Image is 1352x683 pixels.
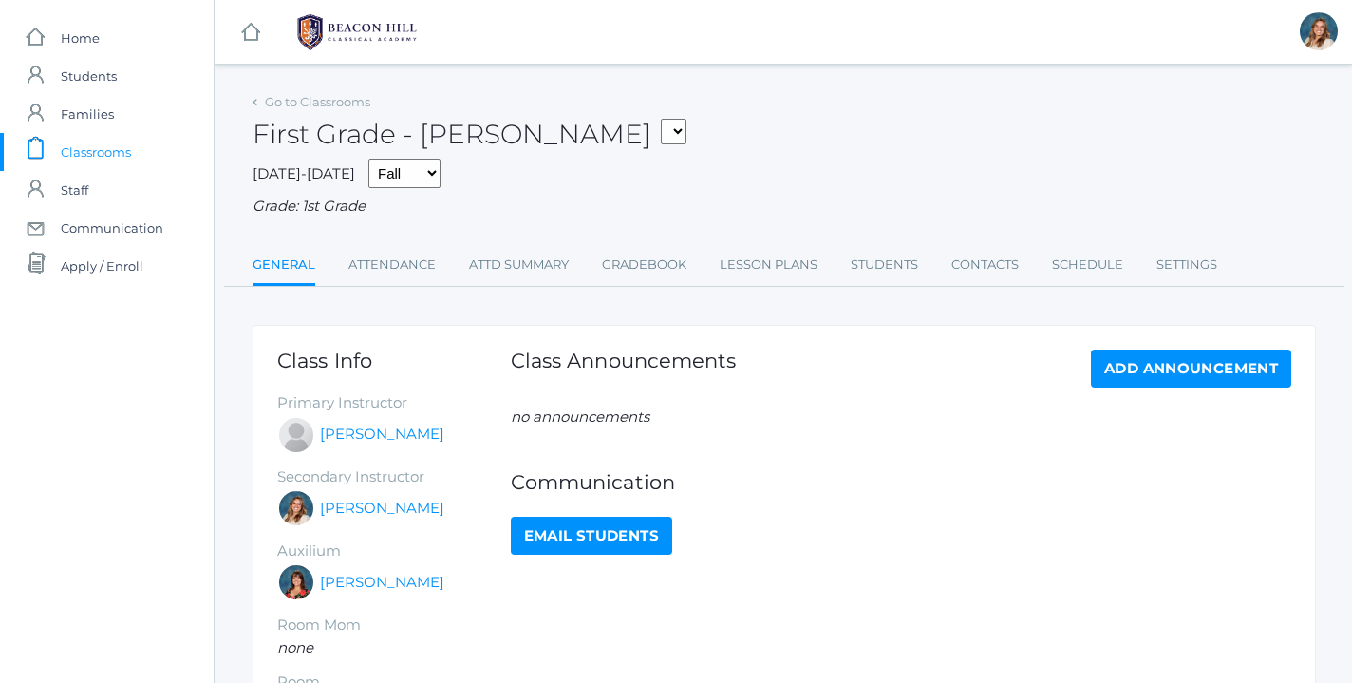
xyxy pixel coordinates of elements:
[511,350,737,383] h1: Class Announcements
[286,9,428,56] img: 1_BHCALogos-05.png
[1156,246,1217,284] a: Settings
[1091,350,1291,388] a: Add Announcement
[1052,246,1123,284] a: Schedule
[277,638,313,656] em: none
[277,469,511,485] h5: Secondary Instructor
[469,246,569,284] a: Attd Summary
[348,246,436,284] a: Attendance
[61,57,117,95] span: Students
[511,471,1291,493] h1: Communication
[720,246,817,284] a: Lesson Plans
[1300,12,1338,50] div: Liv Barber
[265,94,370,109] a: Go to Classrooms
[511,408,649,426] em: no announcements
[61,247,143,285] span: Apply / Enroll
[851,246,918,284] a: Students
[277,543,511,560] h5: Auxilium
[277,416,315,454] div: Jaimie Watson
[277,563,315,601] div: Heather Wallock
[61,133,131,171] span: Classrooms
[253,196,1316,218] div: Grade: 1st Grade
[277,395,511,411] h5: Primary Instructor
[320,572,444,594] a: [PERSON_NAME]
[320,498,444,520] a: [PERSON_NAME]
[61,19,100,57] span: Home
[277,350,511,371] h1: Class Info
[253,246,315,287] a: General
[61,171,88,209] span: Staff
[253,120,686,149] h2: First Grade - [PERSON_NAME]
[320,424,444,446] a: [PERSON_NAME]
[602,246,686,284] a: Gradebook
[951,246,1019,284] a: Contacts
[253,164,355,182] span: [DATE]-[DATE]
[61,209,163,247] span: Communication
[61,95,114,133] span: Families
[511,517,672,555] a: Email Students
[277,489,315,527] div: Liv Barber
[277,617,511,634] h5: Room Mom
